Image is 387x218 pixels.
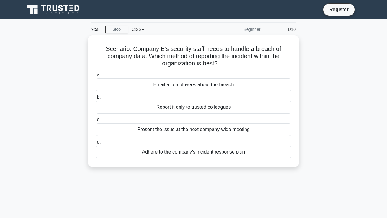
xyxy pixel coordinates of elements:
div: Present the issue at the next company-wide meeting [96,123,291,136]
div: 9:58 [88,23,105,35]
span: a. [97,72,101,77]
span: b. [97,94,101,100]
div: Adhere to the company's incident response plan [96,146,291,158]
div: Email all employees about the breach [96,78,291,91]
h5: Scenario: Company E's security staff needs to handle a breach of company data. Which method of re... [95,45,292,68]
div: 1/10 [264,23,299,35]
div: CISSP [128,23,211,35]
span: c. [97,117,100,122]
span: d. [97,139,101,144]
div: Report it only to trusted colleagues [96,101,291,114]
a: Register [326,6,352,13]
a: Stop [105,26,128,33]
div: Beginner [211,23,264,35]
